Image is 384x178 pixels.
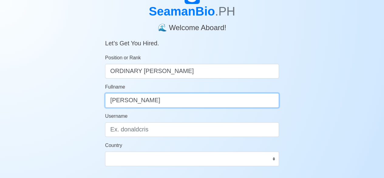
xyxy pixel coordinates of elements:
span: Username [105,113,127,119]
input: Ex. donaldcris [105,122,279,137]
input: Your Fullname [105,93,279,108]
h5: Let’s Get You Hired. [105,32,279,47]
span: Fullname [105,84,125,89]
span: .PH [215,5,235,18]
label: Country [105,142,122,149]
h4: 🌊 Welcome Aboard! [105,19,279,32]
h1: SeamanBio [105,4,279,19]
span: Position or Rank [105,55,141,60]
input: ex. 2nd Officer w/Master License [105,64,279,79]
